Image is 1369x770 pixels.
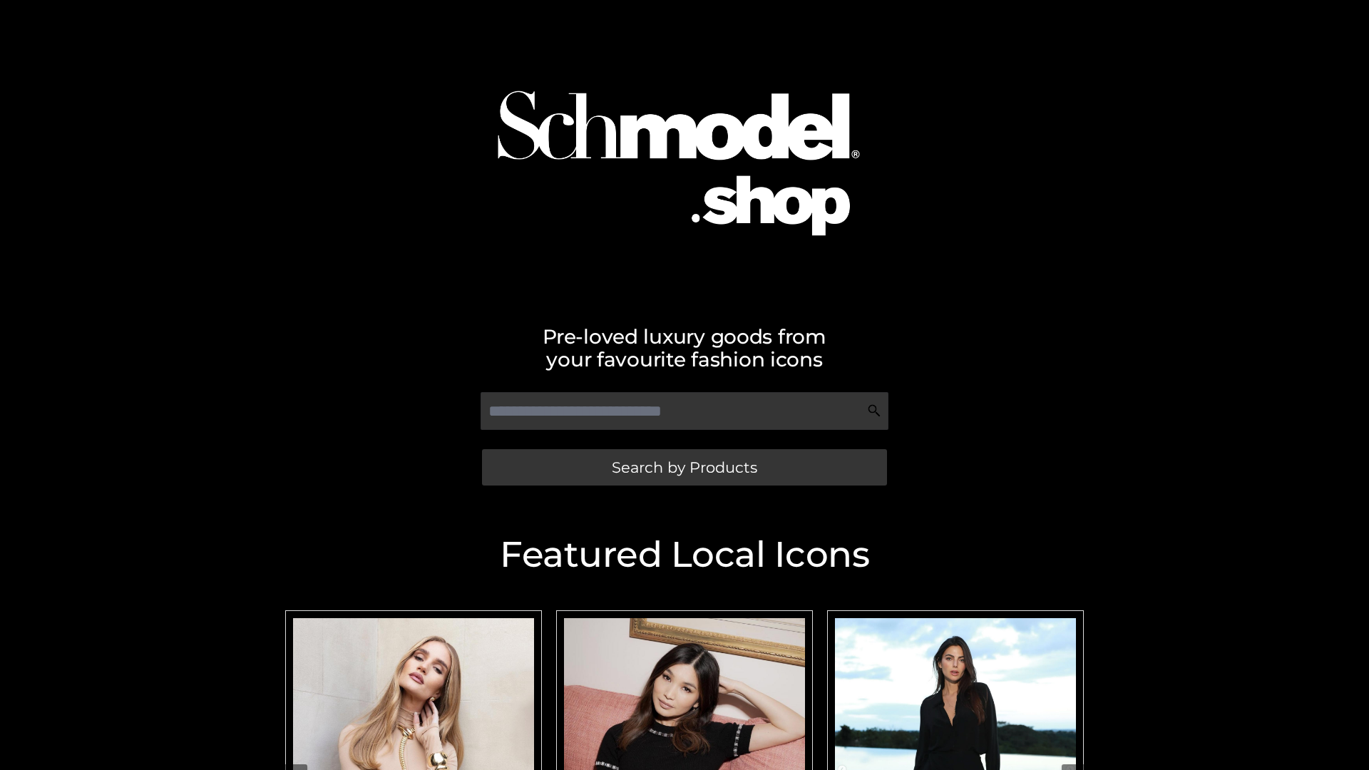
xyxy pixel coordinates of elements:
span: Search by Products [612,460,757,475]
img: Search Icon [867,404,881,418]
h2: Pre-loved luxury goods from your favourite fashion icons [278,325,1091,371]
a: Search by Products [482,449,887,486]
h2: Featured Local Icons​ [278,537,1091,573]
